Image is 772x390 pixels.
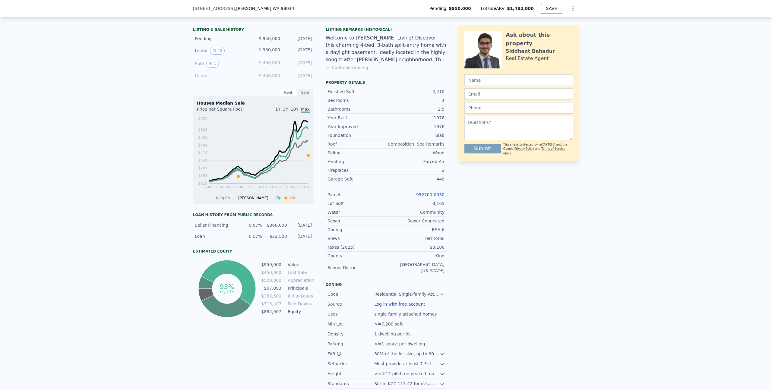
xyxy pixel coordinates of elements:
td: $382,500 [261,293,282,299]
div: County [327,253,386,259]
tspan: $569 [198,135,207,140]
div: Sold [195,60,248,68]
tspan: $119 [198,181,207,186]
div: 4 [386,97,445,103]
td: $882,907 [261,308,282,315]
div: Slab [386,132,445,138]
span: $ 450,000 [259,60,280,65]
tspan: 2002 [215,185,224,189]
tspan: $644 [198,128,207,132]
span: Zip [276,196,281,200]
tspan: 93% [220,283,234,291]
div: Uses [327,311,374,317]
div: Standards [327,381,374,387]
div: Loan [195,233,237,239]
div: RSA 6 [386,227,445,233]
div: Seller Financing [195,222,237,228]
div: Houses Median Sale [197,100,310,106]
tspan: 2024 [300,185,310,189]
div: Listed [195,73,248,79]
button: Continue reading [326,64,368,71]
button: SAVE [541,3,562,14]
div: 2.5 [386,106,445,112]
div: Water [327,209,386,215]
div: Rent [280,89,297,96]
input: Phone [464,102,573,114]
div: [DATE] [285,47,312,55]
div: 1976 [386,124,445,130]
div: Parking [327,341,374,347]
div: 2,410 [386,89,445,95]
div: 1 dwelling per lot [374,331,412,337]
div: 440 [386,176,445,182]
div: Height [327,371,374,377]
div: Siding [327,150,386,156]
span: Max [301,107,310,113]
span: Pending [429,5,449,11]
div: Min Lot [327,321,374,327]
div: Bedrooms [327,97,386,103]
span: Lotside ARV [481,5,507,11]
div: Density [327,331,374,337]
div: Year Built [327,115,386,121]
div: Forced Air [386,159,445,165]
div: 2 [386,167,445,173]
input: Name [464,74,573,86]
tspan: $752 [198,117,207,121]
div: Sale [297,89,314,96]
div: $8,106 [386,244,445,250]
div: single family attached homes [374,311,438,317]
div: Source [327,301,374,307]
div: Wood [386,150,445,156]
div: $360,000 [266,222,287,228]
span: $950,000 [449,5,471,11]
div: 1976 [386,115,445,121]
tspan: 2022 [290,185,299,189]
td: $500,000 [261,277,282,284]
tspan: $344 [198,159,207,163]
tspan: equity [220,289,234,294]
a: 952700-0030 [416,192,445,197]
button: View historical data [210,47,225,55]
div: Code [327,291,374,297]
div: >=1 space per dwelling [374,341,426,347]
tspan: 2005 [226,185,235,189]
div: This site is protected by reCAPTCHA and the Google and apply. [503,143,573,156]
div: Property details [326,80,446,85]
div: Listed [195,47,248,55]
tspan: $419 [198,151,207,155]
div: Sewer Connected [386,218,445,224]
tspan: 2016 [268,185,278,189]
td: $67,093 [261,285,282,291]
tspan: 2011 [247,185,256,189]
span: 3Y [283,107,288,112]
div: [DATE] [291,233,312,239]
tspan: $194 [198,174,207,178]
div: Zoning [326,282,446,287]
td: Equity [286,308,314,315]
div: Taxes (2025) [327,244,386,250]
div: Listing Remarks (Historical) [326,27,446,32]
div: Zoning [327,227,386,233]
span: King Co. [216,196,231,200]
span: Sale [289,196,296,200]
div: Set in KZC 115.42 for detached dwelling units in low-density residential zones [374,381,440,387]
span: , WA 98034 [271,6,294,11]
div: Residential Single-family Attached 6 [374,291,440,297]
div: School District [327,265,386,271]
span: [STREET_ADDRESS] [193,5,235,11]
div: Garage Sqft [327,176,386,182]
div: Welcome to [PERSON_NAME] Living! Discover this charming 4-bed, 3-bath split-entry home with a day... [326,34,446,63]
div: King [386,253,445,259]
tspan: 2008 [236,185,246,189]
span: , [PERSON_NAME] [235,5,294,11]
span: $ 950,000 [259,47,280,52]
div: Community [386,209,445,215]
div: Composition, See Remarks [386,141,445,147]
span: $ 450,000 [259,73,280,78]
div: Sewer [327,218,386,224]
td: Appreciation [286,277,314,284]
div: Siddhant Bahadur [506,48,555,55]
div: 8,165 [386,200,445,206]
button: Submit [464,144,501,153]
